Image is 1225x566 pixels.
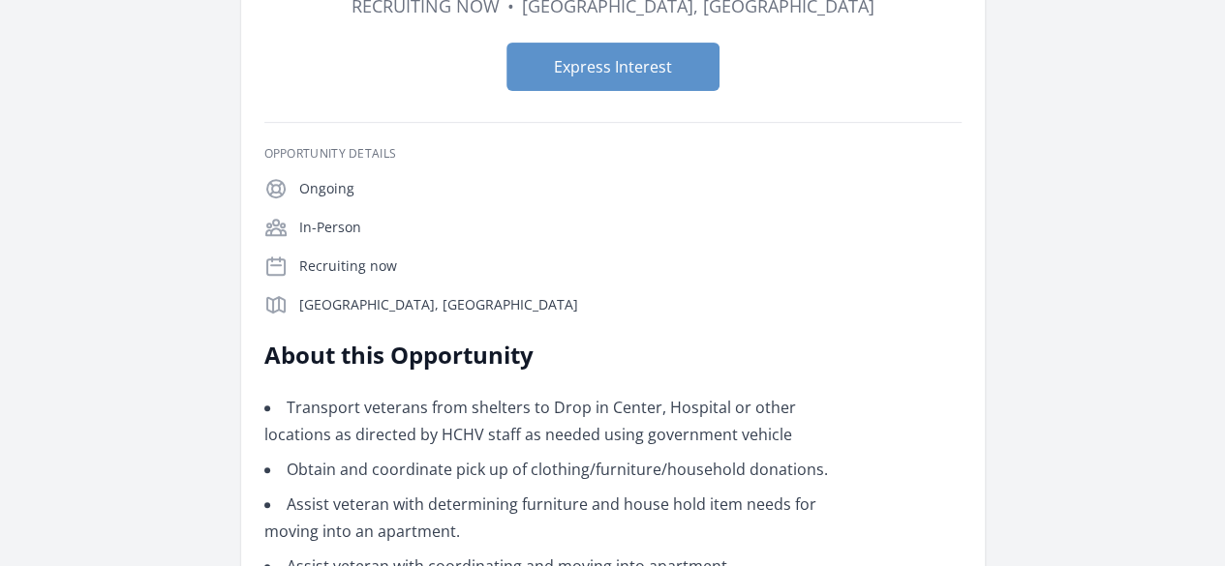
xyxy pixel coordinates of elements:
h3: Opportunity Details [264,146,962,162]
h2: About this Opportunity [264,340,831,371]
p: [GEOGRAPHIC_DATA], [GEOGRAPHIC_DATA] [299,295,962,314]
li: Obtain and coordinate pick up of clothing/furniture/household donations. [264,456,831,483]
p: In-Person [299,218,962,237]
li: Assist veteran with determining furniture and house hold item needs for moving into an apartment. [264,491,831,545]
p: Recruiting now [299,256,962,276]
button: Express Interest [506,43,720,91]
p: Ongoing [299,179,962,198]
li: Transport veterans from shelters to Drop in Center, Hospital or other locations as directed by HC... [264,394,831,448]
